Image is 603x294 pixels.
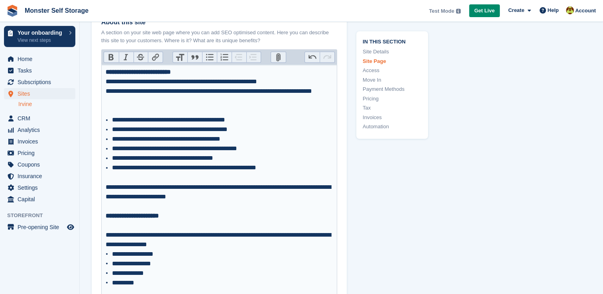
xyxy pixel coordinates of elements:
[148,52,163,62] button: Link
[101,29,337,44] p: A section on your site web page where you can add SEO optimised content. Here you can describe th...
[18,37,65,44] p: View next steps
[18,159,65,170] span: Coupons
[4,194,75,205] a: menu
[18,124,65,135] span: Analytics
[18,113,65,124] span: CRM
[202,52,217,62] button: Bullets
[4,65,75,76] a: menu
[4,136,75,147] a: menu
[4,53,75,65] a: menu
[217,52,232,62] button: Numbers
[305,52,320,62] button: Undo
[456,9,461,14] img: icon-info-grey-7440780725fd019a000dd9b08b2336e03edf1995a4989e88bcd33f0948082b44.svg
[363,95,422,103] a: Pricing
[4,159,75,170] a: menu
[18,147,65,159] span: Pricing
[469,4,500,18] a: Get Live
[271,52,286,62] button: Attach Files
[363,76,422,84] a: Move In
[363,57,422,65] a: Site Page
[363,67,422,75] a: Access
[18,76,65,88] span: Subscriptions
[232,52,246,62] button: Decrease Level
[18,53,65,65] span: Home
[363,86,422,94] a: Payment Methods
[4,88,75,99] a: menu
[18,88,65,99] span: Sites
[134,52,148,62] button: Strikethrough
[363,114,422,122] a: Invoices
[474,7,495,15] span: Get Live
[4,171,75,182] a: menu
[4,76,75,88] a: menu
[4,26,75,47] a: Your onboarding View next steps
[363,123,422,131] a: Automation
[4,182,75,193] a: menu
[66,222,75,232] a: Preview store
[18,65,65,76] span: Tasks
[18,194,65,205] span: Capital
[548,6,559,14] span: Help
[18,30,65,35] p: Your onboarding
[4,147,75,159] a: menu
[7,212,79,220] span: Storefront
[18,182,65,193] span: Settings
[246,52,261,62] button: Increase Level
[187,52,202,62] button: Quote
[18,171,65,182] span: Insurance
[18,221,65,233] span: Pre-opening Site
[363,48,422,56] a: Site Details
[22,4,92,17] a: Monster Self Storage
[566,6,574,14] img: Kurun Sangha
[4,124,75,135] a: menu
[363,104,422,112] a: Tax
[18,136,65,147] span: Invoices
[173,52,188,62] button: Heading
[119,52,134,62] button: Italic
[4,221,75,233] a: menu
[4,113,75,124] a: menu
[320,52,334,62] button: Redo
[6,5,18,17] img: stora-icon-8386f47178a22dfd0bd8f6a31ec36ba5ce8667c1dd55bd0f319d3a0aa187defe.svg
[575,7,596,15] span: Account
[429,7,454,15] span: Test Mode
[101,18,337,27] label: About this site
[363,37,422,45] span: In this section
[18,100,75,108] a: Irvine
[104,52,119,62] button: Bold
[508,6,524,14] span: Create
